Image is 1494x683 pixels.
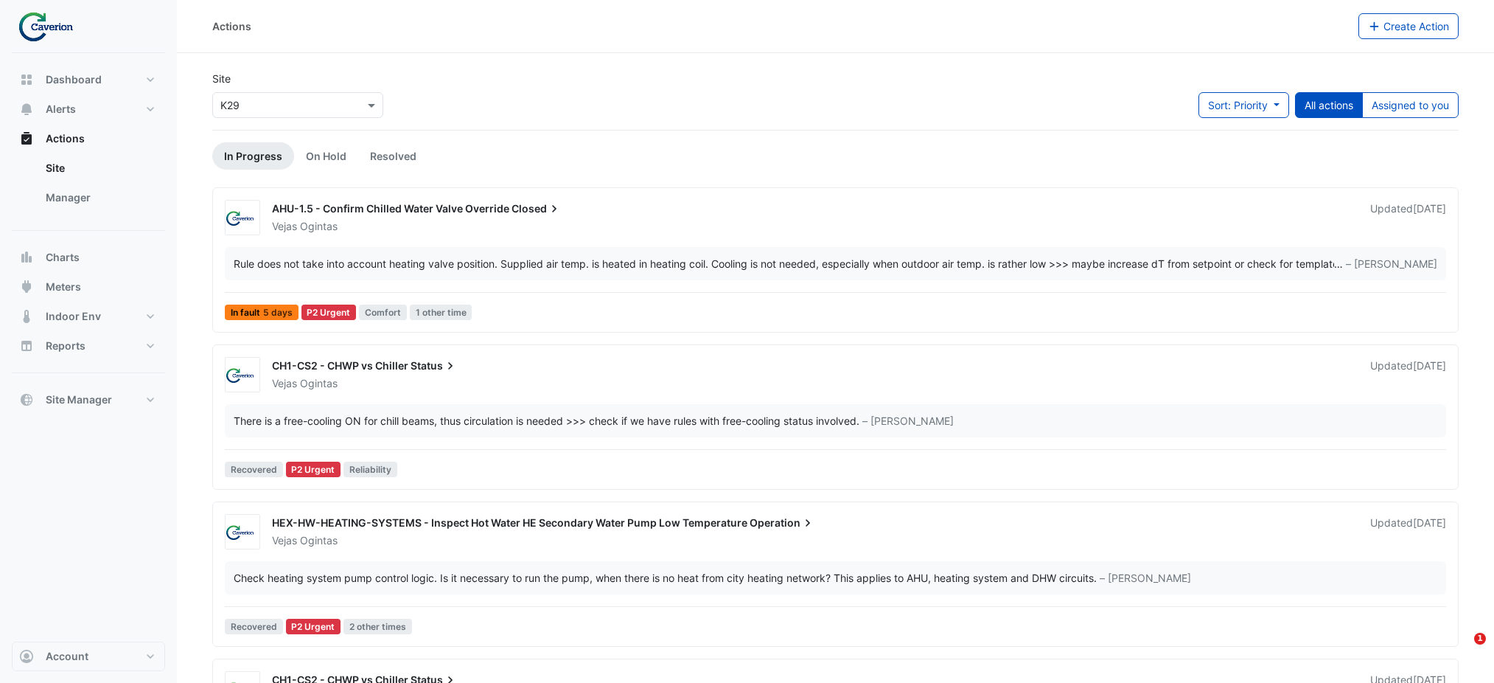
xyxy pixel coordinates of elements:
[19,250,34,265] app-icon: Charts
[19,339,34,353] app-icon: Reports
[1413,202,1446,215] span: Wed 24-Sep-2025 08:48 EEST
[272,202,509,215] span: AHU-1.5 - Confirm Chilled Water Valve Override
[34,153,165,183] a: Site
[12,94,165,124] button: Alerts
[272,534,297,547] span: Vejas
[12,65,165,94] button: Dashboard
[12,153,165,218] div: Actions
[343,462,397,477] span: Reliability
[750,516,815,530] span: Operation
[300,376,338,391] span: Ogintas
[286,462,341,477] div: P2 Urgent
[226,211,259,226] img: Caverion
[1370,201,1446,234] div: Updated
[12,124,165,153] button: Actions
[1413,516,1446,529] span: Wed 10-Sep-2025 08:21 EEST
[286,619,341,634] div: P2 Urgent
[12,642,165,671] button: Account
[1198,92,1289,118] button: Sort: Priority
[358,142,428,170] a: Resolved
[411,358,458,373] span: Status
[19,309,34,324] app-icon: Indoor Env
[1370,516,1446,548] div: Updated
[234,413,859,429] div: There is a free-cooling ON for chill beams, thus circulation is needed >>> check if we have rules...
[234,256,1437,271] div: …
[212,142,294,170] a: In Progress
[19,392,34,407] app-icon: Site Manager
[1362,92,1459,118] button: Assigned to you
[46,280,81,294] span: Meters
[1444,633,1479,668] iframe: Intercom live chat
[19,280,34,294] app-icon: Meters
[263,308,293,317] span: 5 days
[234,570,1097,586] div: Check heating system pump control logic. Is it necessary to run the pump, when there is no heat f...
[12,272,165,302] button: Meters
[46,309,101,324] span: Indoor Env
[225,619,283,634] span: Recovered
[226,525,259,540] img: Caverion
[19,131,34,146] app-icon: Actions
[46,392,112,407] span: Site Manager
[12,331,165,361] button: Reports
[272,359,408,372] span: CH1-CS2 - CHWP vs Chiller
[46,102,76,117] span: Alerts
[862,413,954,429] span: – [PERSON_NAME]
[12,302,165,331] button: Indoor Env
[1358,13,1459,39] button: Create Action
[1413,359,1446,372] span: Wed 24-Sep-2025 08:39 EEST
[512,201,562,216] span: Closed
[212,18,251,34] div: Actions
[234,256,1334,271] div: Rule does not take into account heating valve position. Supplied air temp. is heated in heating c...
[1346,256,1437,271] span: – [PERSON_NAME]
[1295,92,1363,118] button: All actions
[272,220,297,232] span: Vejas
[34,183,165,212] a: Manager
[12,243,165,272] button: Charts
[226,368,259,383] img: Caverion
[343,619,412,634] span: 2 other times
[300,533,338,548] span: Ogintas
[301,305,357,320] div: P2 Urgent
[225,305,299,320] span: In fault
[272,516,747,529] span: HEX-HW-HEATING-SYSTEMS - Inspect Hot Water HE Secondary Water Pump Low Temperature
[19,72,34,87] app-icon: Dashboard
[1370,358,1446,391] div: Updated
[12,385,165,415] button: Site Manager
[46,250,80,265] span: Charts
[46,339,85,353] span: Reports
[18,12,84,41] img: Company Logo
[359,305,407,320] span: Comfort
[410,305,472,320] span: 1 other time
[1100,570,1191,586] span: – [PERSON_NAME]
[225,462,283,477] span: Recovered
[1474,633,1486,645] span: 1
[46,649,88,664] span: Account
[212,71,231,86] label: Site
[46,72,102,87] span: Dashboard
[294,142,358,170] a: On Hold
[1383,20,1449,32] span: Create Action
[272,377,297,389] span: Vejas
[46,131,85,146] span: Actions
[19,102,34,117] app-icon: Alerts
[1208,99,1268,111] span: Sort: Priority
[300,219,338,234] span: Ogintas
